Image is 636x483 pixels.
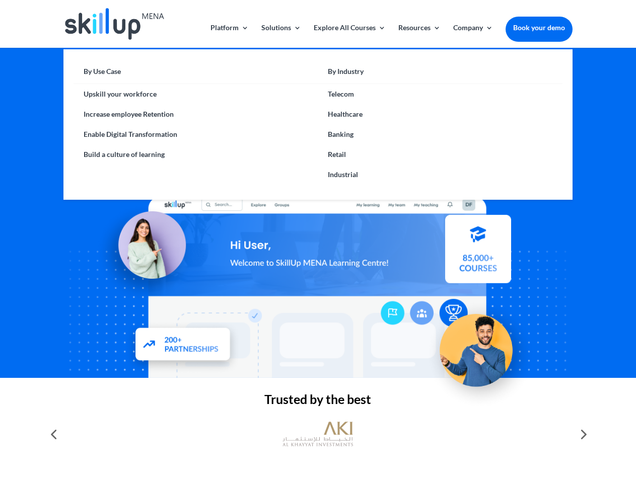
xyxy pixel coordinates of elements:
[74,124,318,144] a: Enable Digital Transformation
[425,293,537,405] img: Upskill your workforce - SkillUp
[468,374,636,483] iframe: Chat Widget
[318,84,562,104] a: Telecom
[445,219,511,287] img: Courses library - SkillUp MENA
[261,24,301,48] a: Solutions
[453,24,493,48] a: Company
[125,318,242,373] img: Partners - SkillUp Mena
[65,8,164,40] img: Skillup Mena
[210,24,249,48] a: Platform
[282,417,353,452] img: al khayyat investments logo
[63,393,572,411] h2: Trusted by the best
[318,124,562,144] a: Banking
[506,17,573,39] a: Book your demo
[318,104,562,124] a: Healthcare
[94,200,196,301] img: Learning Management Solution - SkillUp
[314,24,386,48] a: Explore All Courses
[74,144,318,165] a: Build a culture of learning
[74,104,318,124] a: Increase employee Retention
[318,64,562,84] a: By Industry
[318,144,562,165] a: Retail
[74,84,318,104] a: Upskill your workforce
[318,165,562,185] a: Industrial
[74,64,318,84] a: By Use Case
[398,24,441,48] a: Resources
